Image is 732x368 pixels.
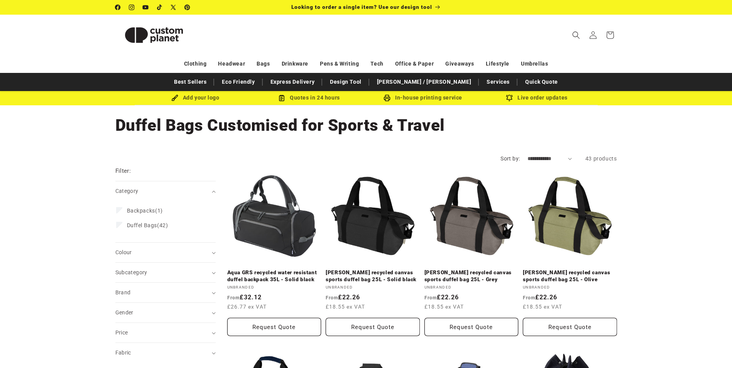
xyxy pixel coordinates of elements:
[227,318,321,336] button: Request Quote
[395,57,434,71] a: Office & Paper
[115,167,131,176] h2: Filter:
[585,155,617,162] span: 43 products
[282,57,308,71] a: Drinkware
[500,155,520,162] label: Sort by:
[523,318,617,336] button: Request Quote
[115,329,128,336] span: Price
[480,93,594,103] div: Live order updates
[112,15,195,55] a: Custom Planet
[115,249,132,255] span: Colour
[115,243,216,262] summary: Colour (0 selected)
[115,181,216,201] summary: Category (0 selected)
[521,57,548,71] a: Umbrellas
[115,349,131,356] span: Fabric
[366,93,480,103] div: In-house printing service
[384,95,391,101] img: In-house printing
[486,57,509,71] a: Lifestyle
[424,318,519,336] button: Request Quote
[373,75,475,89] a: [PERSON_NAME] / [PERSON_NAME]
[370,57,383,71] a: Tech
[291,4,432,10] span: Looking to order a single item? Use our design tool
[115,18,193,52] img: Custom Planet
[523,269,617,283] a: [PERSON_NAME] recycled canvas sports duffel bag 25L - Olive
[218,57,245,71] a: Headwear
[252,93,366,103] div: Quotes in 24 hours
[257,57,270,71] a: Bags
[521,75,562,89] a: Quick Quote
[424,269,519,283] a: [PERSON_NAME] recycled canvas sports duffel bag 25L - Grey
[227,269,321,283] a: Aqua GRS recycled water resistant duffel backpack 35L - Solid black
[278,95,285,101] img: Order Updates Icon
[184,57,207,71] a: Clothing
[115,323,216,343] summary: Price
[326,75,365,89] a: Design Tool
[115,283,216,302] summary: Brand (0 selected)
[115,343,216,363] summary: Fabric (0 selected)
[139,93,252,103] div: Add your logo
[218,75,259,89] a: Eco Friendly
[127,207,163,214] span: (1)
[115,269,147,275] span: Subcategory
[326,318,420,336] button: Request Quote
[326,269,420,283] a: [PERSON_NAME] recycled canvas sports duffel bag 25L - Solid black
[127,222,168,229] span: (42)
[115,309,134,316] span: Gender
[115,115,617,136] h1: Duffel Bags Customised for Sports & Travel
[127,222,157,228] span: Duffel Bags
[115,289,131,295] span: Brand
[506,95,513,101] img: Order updates
[127,208,155,214] span: Backpacks
[115,263,216,282] summary: Subcategory (0 selected)
[115,303,216,322] summary: Gender (0 selected)
[445,57,474,71] a: Giveaways
[267,75,319,89] a: Express Delivery
[568,27,585,44] summary: Search
[115,188,139,194] span: Category
[320,57,359,71] a: Pens & Writing
[603,285,732,368] iframe: Chat Widget
[171,95,178,101] img: Brush Icon
[483,75,514,89] a: Services
[170,75,210,89] a: Best Sellers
